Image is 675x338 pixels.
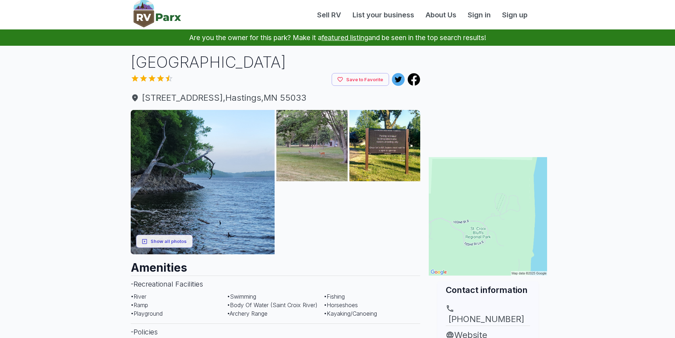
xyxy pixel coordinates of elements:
[324,310,377,317] span: • Kayaking/Canoeing
[446,284,530,296] h2: Contact information
[311,10,347,20] a: Sell RV
[347,10,420,20] a: List your business
[446,304,530,326] a: [PHONE_NUMBER]
[496,10,533,20] a: Sign up
[322,33,368,42] a: featured listing
[131,310,163,317] span: • Playground
[332,73,389,86] button: Save to Favorite
[131,110,275,254] img: AAcXr8pFd7aYBvnKmQgkdH_nS5prTxTD2dDqkkgdlL5KiIzTRuA5dJjOjrSX56PRz60NXWGbQS9hPQDwOjVHy4Un8BUvCR6Jv...
[131,51,421,73] h1: [GEOGRAPHIC_DATA]
[324,293,345,300] span: • Fishing
[131,92,421,104] a: [STREET_ADDRESS],Hastings,MN 55033
[131,293,146,300] span: • River
[462,10,496,20] a: Sign in
[227,301,317,309] span: • Body Of Water (Saint Croix River)
[349,183,421,254] img: AAcXr8o7U_ocSVACXVV2mX5QlS8sg4cNjbvQgF0lNrz9vXTMVnPrRorbuHtMtUMnxL_3PL1EMO48aTqmPSr6djhFgZM4o916A...
[429,157,547,276] img: Map for Saint Croix Bluffs
[420,10,462,20] a: About Us
[9,29,666,46] p: Are you the owner for this park? Make it a and be seen in the top search results!
[227,293,256,300] span: • Swimming
[227,310,268,317] span: • Archery Range
[131,92,421,104] span: [STREET_ADDRESS] , Hastings , MN 55033
[276,110,348,181] img: AAcXr8pMrk_2hoxSUXd6MP0_V8up87M52XjTRBkhMMjCWhK0PmvcVW1Ck6FhKXYLMuN3zCIVUcNHMbToywUcpCXe2Uq74hY08...
[131,301,148,309] span: • Ramp
[276,183,348,254] img: AAcXr8rLzO2apN8_95hWgr6nFvTlKb1jn7w9rbmNiNxEijYgJhdyR80USwGKlh2YuVw6HP2FEztRy9KTO3RPKlSUaia1qq-KC...
[136,235,193,248] button: Show all photos
[324,301,358,309] span: • Horseshoes
[131,254,421,276] h2: Amenities
[349,110,421,181] img: AAcXr8oaf3E4W36KMkjDyOFTayThBflfN2EbWvWZ2UoChi2MYWtu0ZbEIoQjdlLab-W-Fg_vdfJIG_oM5L1e9meCROwtBrR0H...
[131,276,421,292] h3: - Recreational Facilities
